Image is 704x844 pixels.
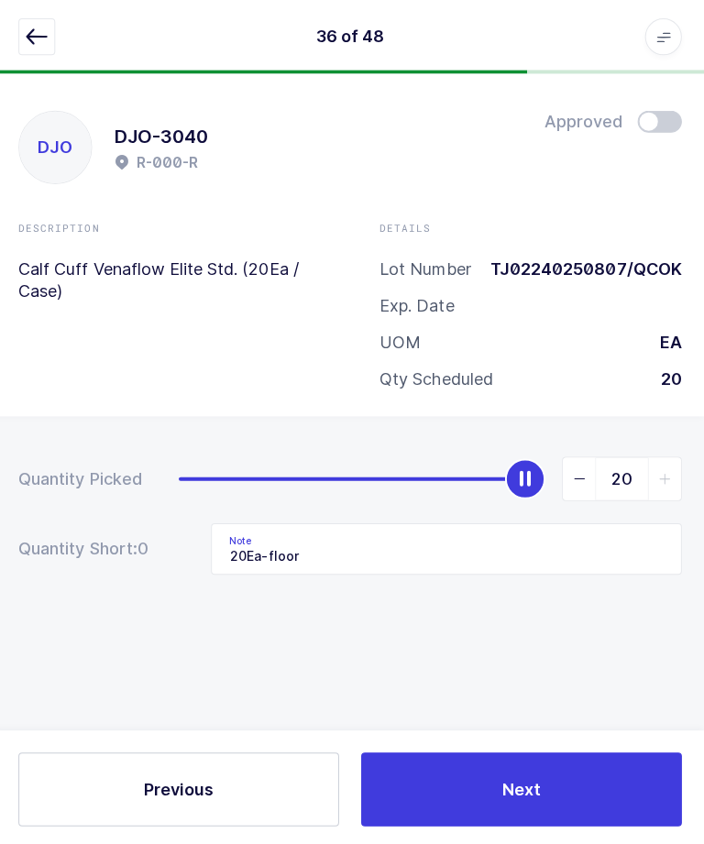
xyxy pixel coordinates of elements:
[381,220,682,235] div: Details
[545,110,623,132] span: Approved
[181,455,682,499] div: slider between 0 and 20
[22,749,341,822] button: Previous
[381,330,423,352] div: UOM
[139,150,201,172] h2: R-000-R
[22,257,323,301] p: Calf Cuff Venaflow Elite Std. (20Ea / Case)
[147,773,216,796] span: Previous
[117,121,211,150] h1: DJO-3040
[381,257,472,279] div: Lot Number
[381,293,456,315] div: Exp. Date
[22,220,323,235] div: Description
[503,773,542,796] span: Next
[140,535,177,557] span: 0
[318,26,386,48] div: 36 of 48
[363,749,682,822] button: Next
[381,367,494,389] div: Qty Scheduled
[23,111,94,182] div: DJO
[214,521,682,572] input: Note
[477,257,682,279] div: TJ02240250807/QCOK
[22,466,145,488] div: Quantity Picked
[22,535,177,557] div: Quantity Short:
[645,330,682,352] div: EA
[646,367,682,389] div: 20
